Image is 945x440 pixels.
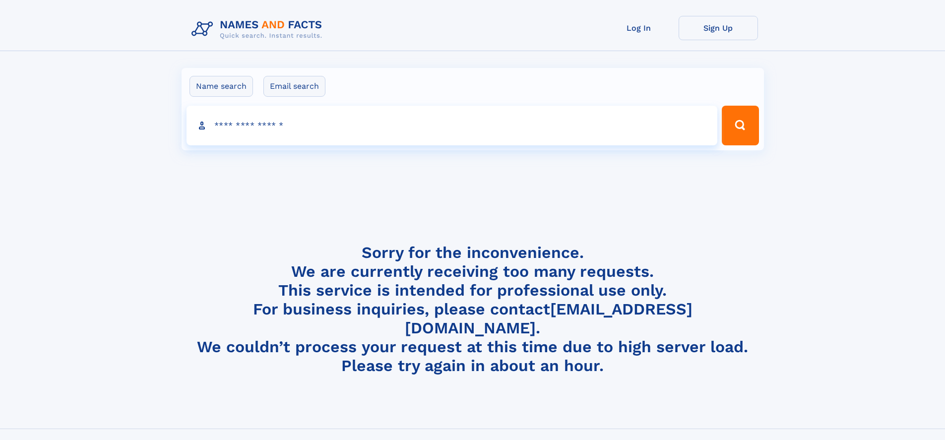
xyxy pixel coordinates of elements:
[599,16,679,40] a: Log In
[679,16,758,40] a: Sign Up
[188,16,330,43] img: Logo Names and Facts
[187,106,718,145] input: search input
[263,76,325,97] label: Email search
[722,106,758,145] button: Search Button
[189,76,253,97] label: Name search
[188,243,758,376] h4: Sorry for the inconvenience. We are currently receiving too many requests. This service is intend...
[405,300,693,337] a: [EMAIL_ADDRESS][DOMAIN_NAME]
